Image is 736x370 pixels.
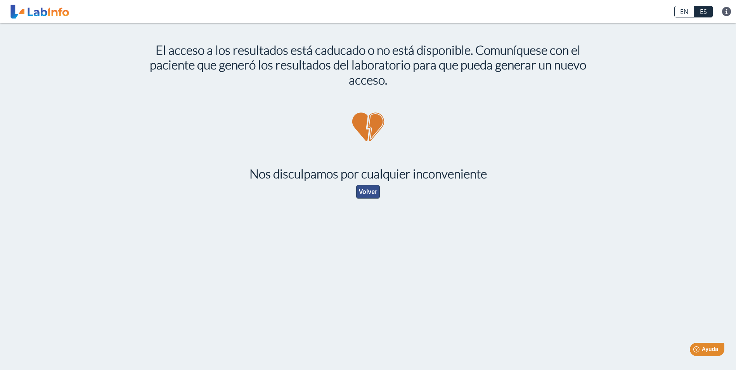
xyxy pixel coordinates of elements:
iframe: Help widget launcher [667,340,727,361]
h1: El acceso a los resultados está caducado o no está disponible. Comuníquese con el paciente que ge... [147,43,589,87]
button: Volver [356,185,380,199]
h1: Nos disculpamos por cualquier inconveniente [147,166,589,181]
a: EN [674,6,694,17]
a: ES [694,6,713,17]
